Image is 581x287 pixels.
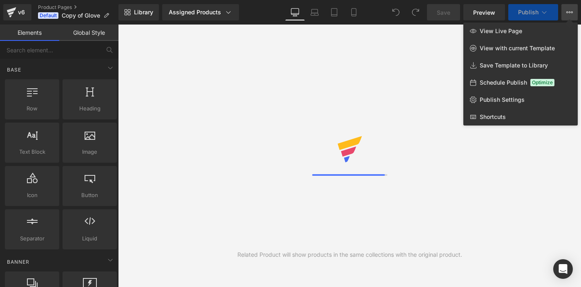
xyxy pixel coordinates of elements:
span: Row [7,104,57,113]
button: View Live PageView with current TemplateSave Template to LibrarySchedule PublishOptimizePublish S... [561,4,578,20]
a: Tablet [324,4,344,20]
div: Assigned Products [169,8,232,16]
span: Liquid [65,234,114,243]
span: Banner [6,258,30,266]
span: Publish Settings [480,96,525,103]
div: Open Intercom Messenger [553,259,573,279]
a: New Library [118,4,159,20]
span: View Live Page [480,27,522,35]
span: View with current Template [480,45,555,52]
span: Save Template to Library [480,62,548,69]
span: Heading [65,104,114,113]
span: Image [65,148,114,156]
span: Preview [473,8,495,17]
span: Library [134,9,153,16]
span: Text Block [7,148,57,156]
span: Schedule Publish [480,79,527,86]
span: Shortcuts [480,113,506,121]
a: Global Style [59,25,118,41]
span: Default [38,12,58,19]
span: Base [6,66,22,74]
span: Copy of Glove [62,12,100,19]
a: Laptop [305,4,324,20]
span: Publish [518,9,539,16]
span: Button [65,191,114,200]
button: Redo [407,4,424,20]
button: Publish [508,4,558,20]
a: Product Pages [38,4,118,11]
a: v6 [3,4,31,20]
span: Optimize [530,79,554,86]
span: Icon [7,191,57,200]
a: Preview [463,4,505,20]
a: Desktop [285,4,305,20]
div: Related Product will show products in the same collections with the original product. [237,250,462,259]
button: Undo [388,4,404,20]
span: Separator [7,234,57,243]
span: Save [437,8,450,17]
a: Mobile [344,4,364,20]
div: v6 [16,7,27,18]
